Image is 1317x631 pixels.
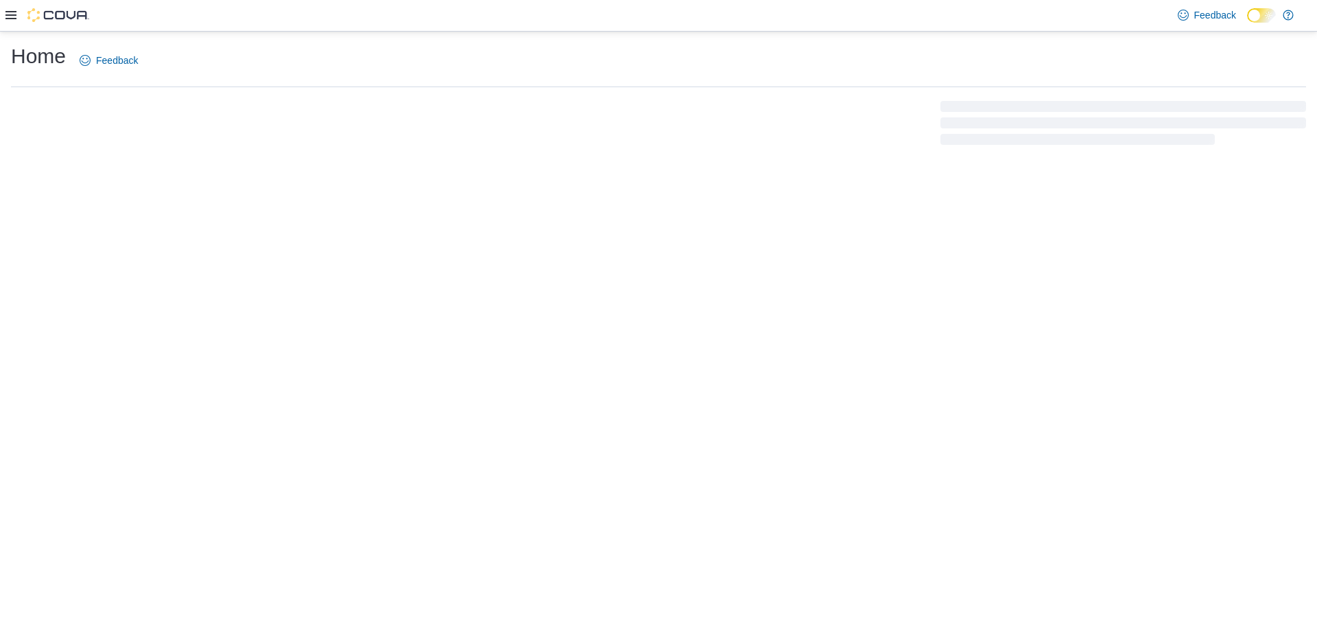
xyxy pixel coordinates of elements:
[1247,8,1276,23] input: Dark Mode
[1194,8,1236,22] span: Feedback
[1172,1,1242,29] a: Feedback
[96,54,138,67] span: Feedback
[11,43,66,70] h1: Home
[940,104,1306,148] span: Loading
[27,8,89,22] img: Cova
[74,47,143,74] a: Feedback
